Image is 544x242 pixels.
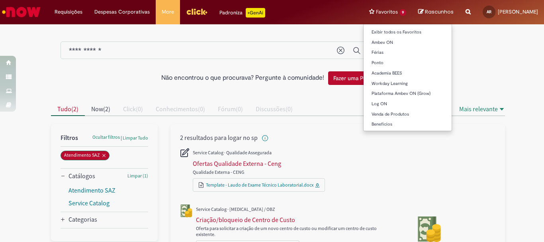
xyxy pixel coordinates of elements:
[364,89,452,98] a: Plataforma Ambev ON (Grow)
[364,120,452,129] a: Benefícios
[94,8,150,16] span: Despesas Corporativas
[364,100,452,108] a: Log ON
[246,8,265,18] p: +GenAi
[364,110,452,119] a: Venda de Produtos
[364,48,452,57] a: Férias
[364,69,452,78] a: Academia BEES
[425,8,454,16] span: Rascunhos
[487,9,491,14] span: AR
[364,59,452,67] a: Ponto
[162,8,174,16] span: More
[399,9,406,16] span: 9
[1,4,42,20] img: ServiceNow
[498,8,538,15] span: [PERSON_NAME]
[418,8,454,16] a: Rascunhos
[376,8,398,16] span: Favoritos
[364,38,452,47] a: Ambev ON
[161,75,324,82] h2: Não encontrou o que procurava? Pergunte à comunidade!
[219,8,265,18] div: Padroniza
[55,8,82,16] span: Requisições
[328,71,387,85] button: Fazer uma Pergunta
[364,79,452,88] a: Workday Learning
[364,28,452,37] a: Exibir todos os Favoritos
[186,6,207,18] img: click_logo_yellow_360x200.png
[363,24,452,131] ul: Favoritos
